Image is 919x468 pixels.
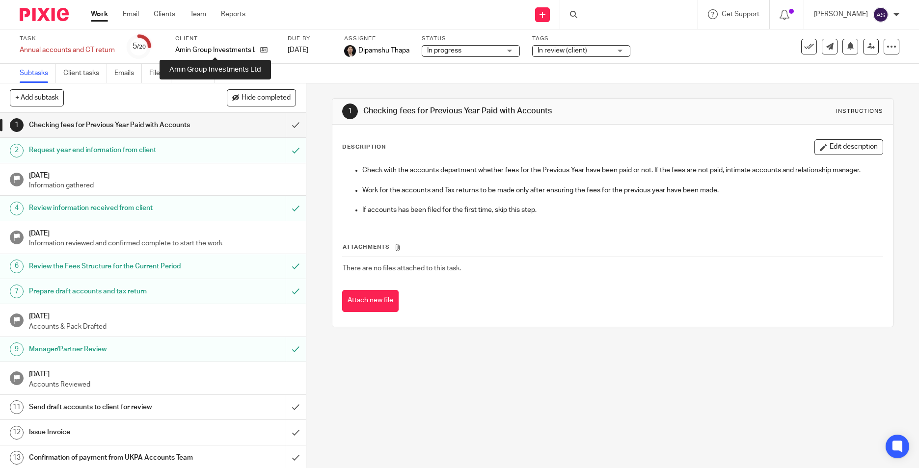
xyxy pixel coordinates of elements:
a: Notes (0) [179,64,215,83]
label: Tags [532,35,630,43]
label: Assignee [344,35,409,43]
div: 9 [10,342,24,356]
a: Client tasks [63,64,107,83]
p: Information gathered [29,181,296,190]
label: Status [422,35,520,43]
h1: Review the Fees Structure for the Current Period [29,259,194,274]
img: Dipamshu2.jpg [344,45,356,57]
div: 5 [133,41,146,52]
div: 2 [10,144,24,157]
span: In progress [427,47,461,54]
h1: Checking fees for Previous Year Paid with Accounts [363,106,634,116]
h1: Prepare draft accounts and tax return [29,284,194,299]
label: Client [175,35,275,43]
div: 12 [10,426,24,440]
a: Emails [114,64,142,83]
label: Due by [288,35,332,43]
div: 6 [10,260,24,273]
a: Subtasks [20,64,56,83]
h1: Send draft accounts to client for review [29,400,194,415]
a: Audit logs [222,64,260,83]
div: 13 [10,451,24,465]
h1: Checking fees for Previous Year Paid with Accounts [29,118,194,132]
p: [PERSON_NAME] [814,9,868,19]
p: Description [342,143,386,151]
div: 1 [342,104,358,119]
h1: [DATE] [29,367,296,379]
h1: Manager/Partner Review [29,342,194,357]
p: Accounts Reviewed [29,380,296,390]
div: Instructions [836,107,883,115]
small: /20 [137,44,146,50]
h1: [DATE] [29,226,296,238]
h1: Confirmation of payment from UKPA Accounts Team [29,450,194,465]
div: 11 [10,400,24,414]
p: Check with the accounts department whether fees for the Previous Year have been paid or not. If t... [362,165,883,175]
button: Edit description [814,139,883,155]
div: 1 [10,118,24,132]
p: If accounts has been filed for the first time, skip this step. [362,205,883,215]
a: Reports [221,9,245,19]
span: In review (client) [538,47,587,54]
span: Attachments [343,244,390,250]
button: Hide completed [227,89,296,106]
label: Task [20,35,115,43]
a: Clients [154,9,175,19]
img: svg%3E [873,7,889,23]
a: Team [190,9,206,19]
p: Amin Group Investments Ltd [175,45,255,55]
h1: Request year end information from client [29,143,194,157]
button: Attach new file [342,290,399,312]
div: 7 [10,285,24,298]
button: + Add subtask [10,89,64,106]
span: Get Support [722,11,759,18]
div: Annual accounts and CT return [20,45,115,55]
span: There are no files attached to this task. [343,265,461,272]
span: [DATE] [288,47,308,53]
span: Dipamshu Thapa [358,46,409,55]
p: Work for the accounts and Tax returns to be made only after ensuring the fees for the previous ye... [362,185,883,195]
span: Hide completed [242,94,291,102]
h1: [DATE] [29,309,296,321]
div: 4 [10,202,24,215]
p: Accounts & Pack Drafted [29,322,296,332]
h1: [DATE] [29,168,296,181]
p: Information reviewed and confirmed complete to start the work [29,238,296,248]
a: Work [91,9,108,19]
img: Pixie [20,8,69,21]
a: Files [149,64,171,83]
h1: Issue Invoice [29,425,194,440]
h1: Review information received from client [29,201,194,215]
a: Email [123,9,139,19]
